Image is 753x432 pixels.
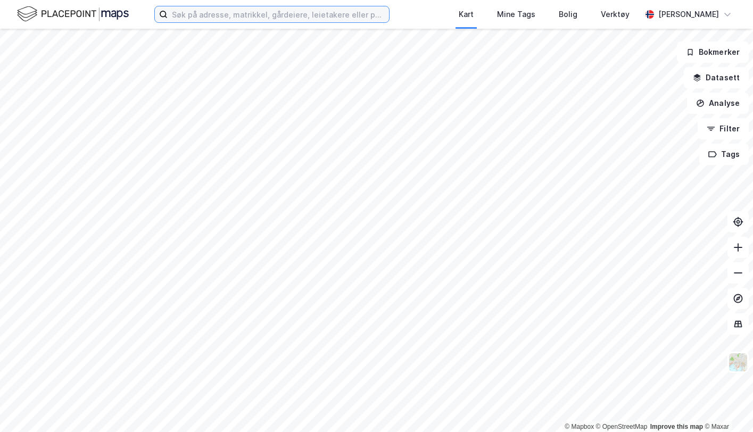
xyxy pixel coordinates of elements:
iframe: Chat Widget [700,381,753,432]
button: Analyse [687,93,749,114]
a: Improve this map [650,423,703,430]
div: Verktøy [601,8,630,21]
input: Søk på adresse, matrikkel, gårdeiere, leietakere eller personer [168,6,389,22]
button: Datasett [684,67,749,88]
img: logo.f888ab2527a4732fd821a326f86c7f29.svg [17,5,129,23]
div: Bolig [559,8,577,21]
button: Bokmerker [677,41,749,63]
div: [PERSON_NAME] [658,8,719,21]
div: Mine Tags [497,8,535,21]
button: Filter [698,118,749,139]
a: OpenStreetMap [596,423,648,430]
button: Tags [699,144,749,165]
div: Kart [459,8,474,21]
a: Mapbox [565,423,594,430]
img: Z [728,352,748,372]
